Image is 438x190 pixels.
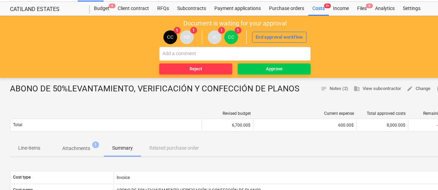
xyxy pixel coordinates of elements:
[10,83,305,94] div: ABONO DE 50%LEVANTAMIENTO, VERIFICACIÓN Y CONFECCIÓN DE PLANOS
[109,3,116,8] span: 4
[252,32,307,43] button: End approval workflow
[308,2,329,16] a: Costs9+
[407,86,413,92] span: edit
[266,65,282,73] div: Approve
[184,34,190,40] span: RB
[159,47,311,61] input: Add a comment
[366,3,373,8] span: 8
[351,83,404,94] button: View subcontractor
[329,2,353,16] a: Income
[205,111,251,116] div: Revised budget
[318,83,351,94] button: Notes (2)
[190,65,202,73] div: Reject
[13,122,22,128] p: Total
[256,111,354,116] div: Current expense
[190,27,197,34] span: 1
[163,30,177,44] div: Carlos Cedeno
[180,30,194,44] div: Rafael Bósquez
[308,2,329,16] div: Costs
[90,2,114,16] div: Budget
[256,123,354,128] div: 600.00$
[404,157,438,190] iframe: Chat Widget
[407,85,430,93] span: Change
[90,2,114,16] a: Budget4
[399,2,425,16] a: Settings
[324,3,331,8] span: 9+
[212,34,217,40] span: JC
[238,63,311,74] button: Approve
[167,34,173,40] span: CC
[183,19,287,28] p: Document is waiting for your approval
[404,83,433,94] button: Change
[159,63,232,74] button: Reject
[13,174,31,180] p: Cost type
[353,2,371,16] div: Files
[354,86,360,92] span: business
[202,120,253,131] div: 6,700.00$
[210,2,265,16] a: Payment applications
[112,144,133,152] p: Summary
[208,30,222,44] div: Javier Cattan
[153,2,173,16] a: RFQs
[356,120,408,131] div: 8,000.00$
[92,141,99,148] span: 1
[62,145,90,152] p: Attachments
[173,2,210,16] a: Subcontracts
[321,85,348,93] span: Notes (2)
[224,30,238,44] div: Carlos Cedeno
[360,111,406,116] div: Total approved costs
[228,34,234,40] span: CC
[256,33,303,41] div: End approval workflow
[114,2,153,16] a: Client contract
[354,85,401,93] span: View subcontractor
[321,86,327,92] span: notes
[174,27,181,34] span: 1
[371,2,399,16] a: Analytics
[10,6,82,13] div: CATILAND ESTATES
[353,2,371,16] a: Files8
[18,144,40,152] p: Line-items
[235,27,242,34] span: 1
[265,2,308,16] a: Purchase orders
[218,27,225,34] span: 1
